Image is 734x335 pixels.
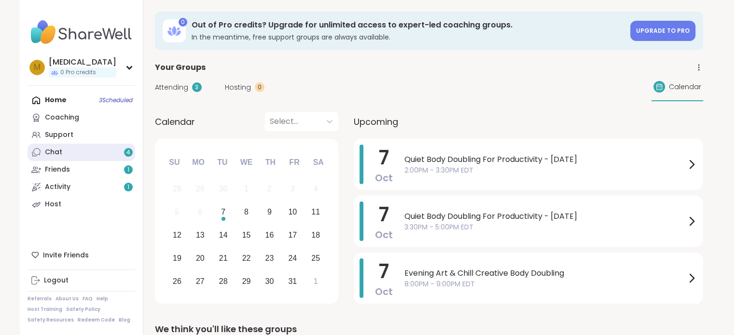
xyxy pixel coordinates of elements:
[155,62,206,73] span: Your Groups
[288,228,297,241] div: 17
[166,177,327,293] div: month 2025-10
[305,202,326,223] div: Choose Saturday, October 11th, 2025
[636,27,690,35] span: Upgrade to Pro
[188,152,209,173] div: Mo
[379,144,389,171] span: 7
[305,179,326,200] div: Not available Saturday, October 4th, 2025
[236,225,257,246] div: Choose Wednesday, October 15th, 2025
[305,271,326,292] div: Choose Saturday, November 1st, 2025
[375,171,393,185] span: Oct
[267,182,272,195] div: 2
[630,21,695,41] a: Upgrade to Pro
[282,202,303,223] div: Choose Friday, October 10th, 2025
[404,279,686,289] span: 8:00PM - 9:00PM EDT
[28,196,135,213] a: Host
[379,201,389,228] span: 7
[175,205,179,218] div: 5
[291,182,295,195] div: 3
[213,248,234,268] div: Choose Tuesday, October 21st, 2025
[404,268,686,279] span: Evening Art & Chill Creative Body Doubling
[127,166,129,174] span: 1
[28,144,135,161] a: Chat4
[34,61,41,74] span: M
[265,275,274,288] div: 30
[404,222,686,232] span: 3:30PM - 5:00PM EDT
[164,152,185,173] div: Su
[235,152,257,173] div: We
[167,179,188,200] div: Not available Sunday, September 28th, 2025
[196,252,205,265] div: 20
[173,228,181,241] div: 12
[167,202,188,223] div: Not available Sunday, October 5th, 2025
[282,248,303,268] div: Choose Friday, October 24th, 2025
[311,252,320,265] div: 25
[66,306,100,313] a: Safety Policy
[173,275,181,288] div: 26
[288,205,297,218] div: 10
[198,205,202,218] div: 6
[259,179,280,200] div: Not available Thursday, October 2nd, 2025
[55,295,79,302] a: About Us
[219,182,228,195] div: 30
[127,183,129,191] span: 1
[97,295,108,302] a: Help
[259,271,280,292] div: Choose Thursday, October 30th, 2025
[267,205,272,218] div: 9
[236,202,257,223] div: Choose Wednesday, October 8th, 2025
[244,205,249,218] div: 8
[119,317,130,323] a: Blog
[45,147,62,157] div: Chat
[404,211,686,222] span: Quiet Body Doubling For Productivity - [DATE]
[375,285,393,298] span: Oct
[196,228,205,241] div: 13
[404,154,686,165] span: Quiet Body Doubling For Productivity - [DATE]
[167,248,188,268] div: Choose Sunday, October 19th, 2025
[173,252,181,265] div: 19
[259,202,280,223] div: Choose Thursday, October 9th, 2025
[45,130,73,140] div: Support
[28,161,135,178] a: Friends1
[167,271,188,292] div: Choose Sunday, October 26th, 2025
[282,271,303,292] div: Choose Friday, October 31st, 2025
[242,228,251,241] div: 15
[236,179,257,200] div: Not available Wednesday, October 1st, 2025
[28,246,135,264] div: Invite Friends
[288,275,297,288] div: 31
[28,317,74,323] a: Safety Resources
[260,152,281,173] div: Th
[155,115,195,128] span: Calendar
[213,202,234,223] div: Choose Tuesday, October 7th, 2025
[282,179,303,200] div: Not available Friday, October 3rd, 2025
[44,276,69,285] div: Logout
[244,182,249,195] div: 1
[28,126,135,144] a: Support
[196,182,205,195] div: 29
[225,82,251,93] span: Hosting
[45,113,79,122] div: Coaching
[305,225,326,246] div: Choose Saturday, October 18th, 2025
[282,225,303,246] div: Choose Friday, October 17th, 2025
[288,252,297,265] div: 24
[83,295,93,302] a: FAQ
[60,68,96,77] span: 0 Pro credits
[219,252,228,265] div: 21
[375,228,393,241] span: Oct
[213,271,234,292] div: Choose Tuesday, October 28th, 2025
[311,205,320,218] div: 11
[284,152,305,173] div: Fr
[314,275,318,288] div: 1
[265,228,274,241] div: 16
[49,57,116,67] div: [MEDICAL_DATA]
[259,225,280,246] div: Choose Thursday, October 16th, 2025
[190,202,210,223] div: Not available Monday, October 6th, 2025
[242,252,251,265] div: 22
[190,179,210,200] div: Not available Monday, September 29th, 2025
[404,165,686,175] span: 2:00PM - 3:30PM EDT
[45,200,61,209] div: Host
[45,165,70,174] div: Friends
[190,225,210,246] div: Choose Monday, October 13th, 2025
[305,248,326,268] div: Choose Saturday, October 25th, 2025
[28,272,135,289] a: Logout
[190,271,210,292] div: Choose Monday, October 27th, 2025
[212,152,233,173] div: Tu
